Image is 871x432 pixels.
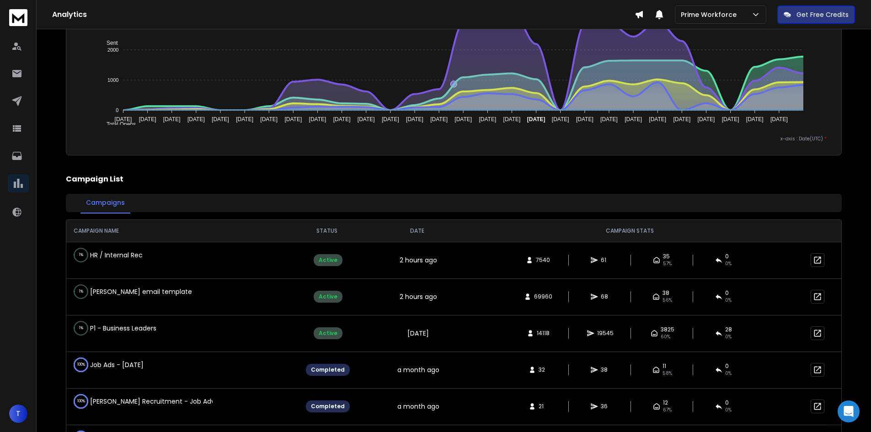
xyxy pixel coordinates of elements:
[314,254,342,266] div: Active
[539,366,548,373] span: 32
[66,220,276,242] th: CAMPAIGN NAME
[725,297,732,304] span: 0 %
[9,405,27,423] button: T
[276,220,378,242] th: STATUS
[187,116,205,123] tspan: [DATE]
[454,116,472,123] tspan: [DATE]
[552,116,569,123] tspan: [DATE]
[673,116,691,123] tspan: [DATE]
[66,174,842,185] h2: Campaign List
[746,116,764,123] tspan: [DATE]
[698,116,715,123] tspan: [DATE]
[663,406,672,414] span: 67 %
[597,330,614,337] span: 19545
[378,220,457,242] th: DATE
[77,360,85,369] p: 100 %
[284,116,302,123] tspan: [DATE]
[457,220,803,242] th: CAMPAIGN STATS
[539,403,548,410] span: 21
[601,403,610,410] span: 36
[725,370,732,377] span: 0 %
[725,399,729,406] span: 0
[838,400,860,422] div: Open Intercom Messenger
[725,326,732,333] span: 28
[107,77,118,83] tspan: 1000
[503,116,521,123] tspan: [DATE]
[306,364,350,376] div: Completed
[378,242,457,278] td: 2 hours ago
[139,116,156,123] tspan: [DATE]
[116,107,118,113] tspan: 0
[9,9,27,26] img: logo
[601,293,610,300] span: 68
[406,116,423,123] tspan: [DATE]
[661,326,674,333] span: 3825
[260,116,278,123] tspan: [DATE]
[79,324,83,333] p: 1 %
[77,397,85,406] p: 100 %
[333,116,351,123] tspan: [DATE]
[52,9,635,20] h1: Analytics
[163,116,181,123] tspan: [DATE]
[663,297,672,304] span: 56 %
[770,116,788,123] tspan: [DATE]
[358,116,375,123] tspan: [DATE]
[378,278,457,315] td: 2 hours ago
[236,116,253,123] tspan: [DATE]
[536,256,550,264] span: 7540
[382,116,399,123] tspan: [DATE]
[66,315,213,341] td: P1 - Business Leaders
[663,399,668,406] span: 12
[537,330,550,337] span: 14118
[66,242,213,268] td: HR / Internal Rec
[534,293,552,300] span: 69960
[681,10,740,19] p: Prime Workforce
[430,116,448,123] tspan: [DATE]
[663,289,669,297] span: 38
[306,400,350,412] div: Completed
[777,5,855,24] button: Get Free Credits
[649,116,666,123] tspan: [DATE]
[722,116,739,123] tspan: [DATE]
[601,256,610,264] span: 61
[663,370,672,377] span: 58 %
[796,10,849,19] p: Get Free Credits
[725,260,732,267] span: 0 %
[314,327,342,339] div: Active
[600,116,618,123] tspan: [DATE]
[378,388,457,425] td: a month ago
[80,192,130,213] button: Campaigns
[100,121,136,128] span: Total Opens
[100,40,118,46] span: Sent
[601,366,610,373] span: 38
[576,116,593,123] tspan: [DATE]
[212,116,229,123] tspan: [DATE]
[725,363,729,370] span: 0
[725,289,729,297] span: 0
[663,253,670,260] span: 35
[66,279,213,304] td: [PERSON_NAME] email template
[66,352,213,378] td: Job Ads - [DATE]
[114,116,132,123] tspan: [DATE]
[79,287,83,296] p: 1 %
[663,363,666,370] span: 11
[378,315,457,352] td: [DATE]
[661,333,670,341] span: 60 %
[79,251,83,260] p: 1 %
[309,116,326,123] tspan: [DATE]
[725,333,732,341] span: 0 %
[378,352,457,388] td: a month ago
[479,116,496,123] tspan: [DATE]
[107,47,118,53] tspan: 2000
[527,116,545,123] tspan: [DATE]
[725,406,732,414] span: 0 %
[314,291,342,303] div: Active
[66,389,213,414] td: [PERSON_NAME] Recruitment - Job Adverts [DATE]
[725,253,729,260] span: 0
[663,260,672,267] span: 57 %
[81,135,827,142] p: x-axis : Date(UTC)
[625,116,642,123] tspan: [DATE]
